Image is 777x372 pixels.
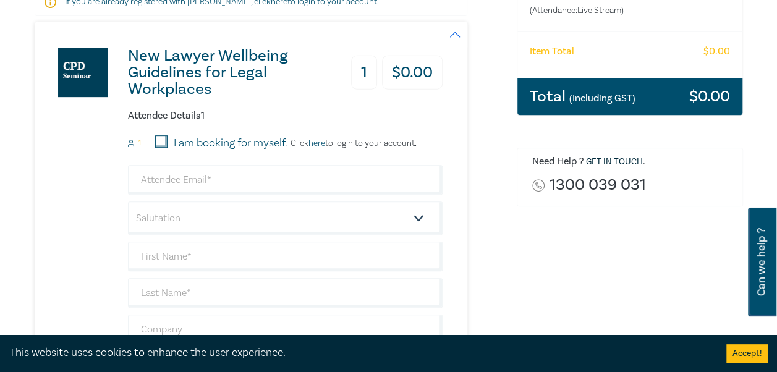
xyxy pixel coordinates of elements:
[128,278,443,308] input: Last Name*
[128,48,331,98] h3: New Lawyer Wellbeing Guidelines for Legal Workplaces
[703,46,730,57] h6: $ 0.00
[382,56,443,90] h3: $ 0.00
[550,177,646,193] a: 1300 039 031
[174,135,287,151] label: I am booking for myself.
[755,215,767,309] span: Can we help ?
[128,110,443,122] h6: Attendee Details 1
[530,88,635,104] h3: Total
[689,88,730,104] h3: $ 0.00
[569,92,635,104] small: (Including GST)
[128,242,443,271] input: First Name*
[128,165,443,195] input: Attendee Email*
[530,4,681,17] small: (Attendance: Live Stream )
[530,46,574,57] h6: Item Total
[586,156,643,167] a: Get in touch
[532,156,733,168] h6: Need Help ? .
[58,48,108,97] img: New Lawyer Wellbeing Guidelines for Legal Workplaces
[287,138,417,148] p: Click to login to your account.
[308,138,325,149] a: here
[128,315,443,344] input: Company
[726,344,768,363] button: Accept cookies
[138,139,141,148] small: 1
[9,345,708,361] div: This website uses cookies to enhance the user experience.
[351,56,377,90] h3: 1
